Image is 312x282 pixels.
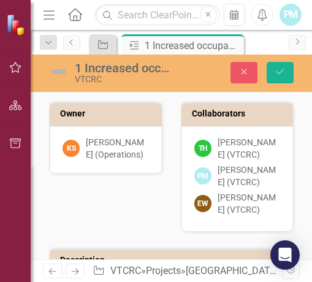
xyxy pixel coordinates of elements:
[49,62,69,82] img: Not Defined
[145,38,241,53] div: 1 Increased occupancy to 94%
[110,265,141,276] a: VTCRC
[194,167,211,185] div: PM
[60,256,287,265] h3: Description
[194,140,211,157] div: TH
[75,61,170,75] div: 1 Increased occupancy to 94%
[63,140,80,157] div: KS
[218,191,281,216] div: [PERSON_NAME] (VTCRC)
[95,4,219,26] input: Search ClearPoint...
[75,75,170,84] div: VTCRC
[93,264,281,278] div: » » »
[218,136,281,161] div: [PERSON_NAME] (VTCRC)
[86,136,149,161] div: [PERSON_NAME] (Operations)
[192,109,287,118] h3: Collaborators
[280,4,302,26] button: PM
[218,164,281,188] div: [PERSON_NAME] (VTCRC)
[60,109,156,118] h3: Owner
[194,195,211,212] div: EW
[270,240,300,270] div: Open Intercom Messenger
[146,265,181,276] a: Projects
[6,14,28,36] img: ClearPoint Strategy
